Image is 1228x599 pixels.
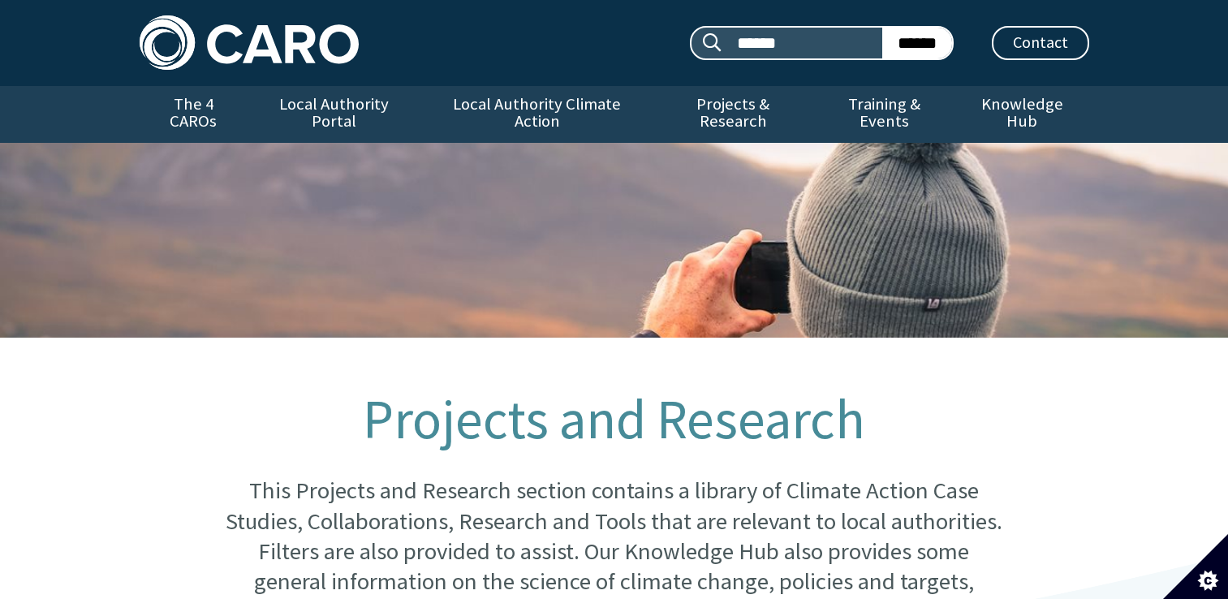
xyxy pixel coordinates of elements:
[653,86,813,143] a: Projects & Research
[220,390,1007,450] h1: Projects and Research
[248,86,421,143] a: Local Authority Portal
[992,26,1089,60] a: Contact
[140,15,359,70] img: Caro logo
[813,86,955,143] a: Training & Events
[140,86,248,143] a: The 4 CAROs
[421,86,653,143] a: Local Authority Climate Action
[955,86,1088,143] a: Knowledge Hub
[1163,534,1228,599] button: Set cookie preferences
